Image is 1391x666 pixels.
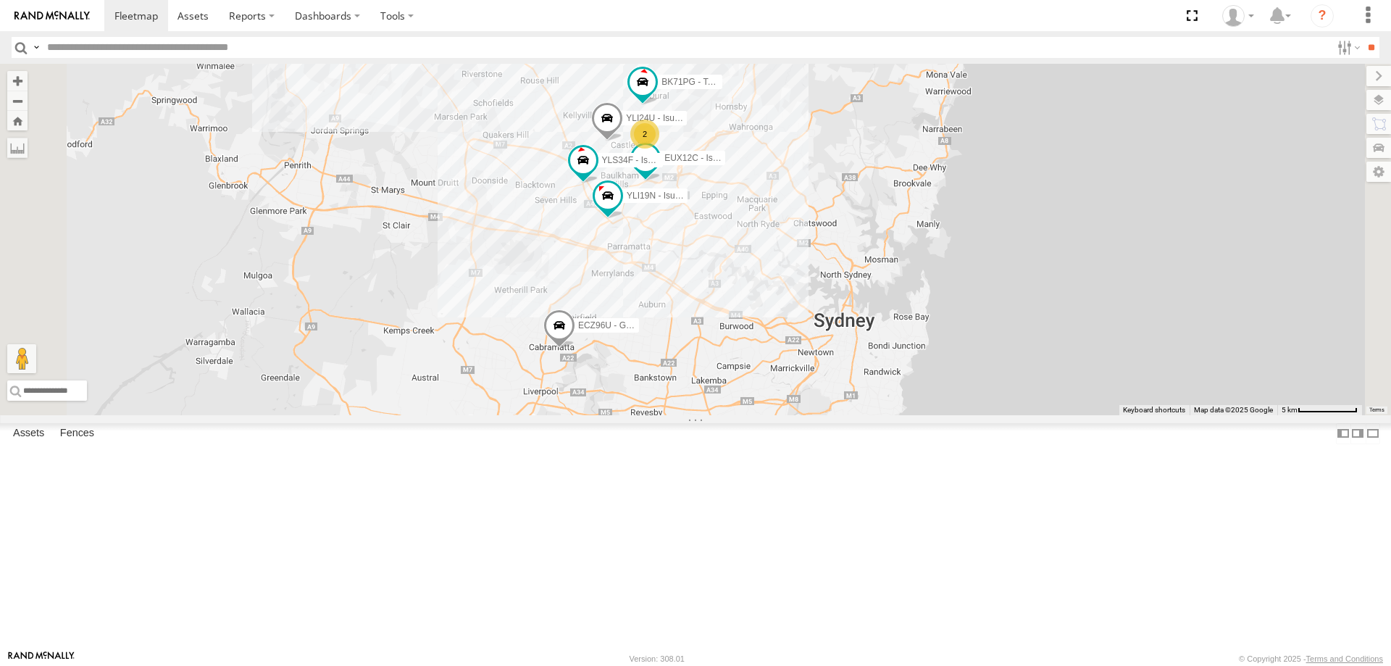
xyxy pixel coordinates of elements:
span: Map data ©2025 Google [1194,406,1273,414]
img: rand-logo.svg [14,11,90,21]
label: Hide Summary Table [1366,423,1380,444]
span: YLS34F - Isuzu DMAX [602,155,690,165]
span: BK71PG - Toyota Hiace [661,76,753,86]
button: Drag Pegman onto the map to open Street View [7,344,36,373]
label: Search Query [30,37,42,58]
button: Zoom in [7,71,28,91]
span: YLI19N - Isuzu DMAX [627,191,711,201]
a: Terms (opens in new tab) [1369,407,1384,413]
label: Assets [6,423,51,444]
div: 2 [630,120,659,149]
div: © Copyright 2025 - [1239,654,1383,663]
i: ? [1311,4,1334,28]
button: Zoom Home [7,111,28,130]
label: Search Filter Options [1332,37,1363,58]
span: ECZ96U - Great Wall [578,320,660,330]
label: Map Settings [1366,162,1391,182]
label: Dock Summary Table to the Left [1336,423,1350,444]
a: Visit our Website [8,652,75,666]
div: Version: 308.01 [630,654,685,663]
span: YLI24U - Isuzu D-MAX [626,113,714,123]
div: Tom Tozer [1217,5,1259,27]
button: Keyboard shortcuts [1123,405,1185,415]
label: Dock Summary Table to the Right [1350,423,1365,444]
button: Zoom out [7,91,28,111]
span: EUX12C - Isuzu DMAX [664,153,754,163]
label: Measure [7,138,28,158]
span: 5 km [1282,406,1298,414]
a: Terms and Conditions [1306,654,1383,663]
button: Map Scale: 5 km per 79 pixels [1277,405,1362,415]
label: Fences [53,423,101,444]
